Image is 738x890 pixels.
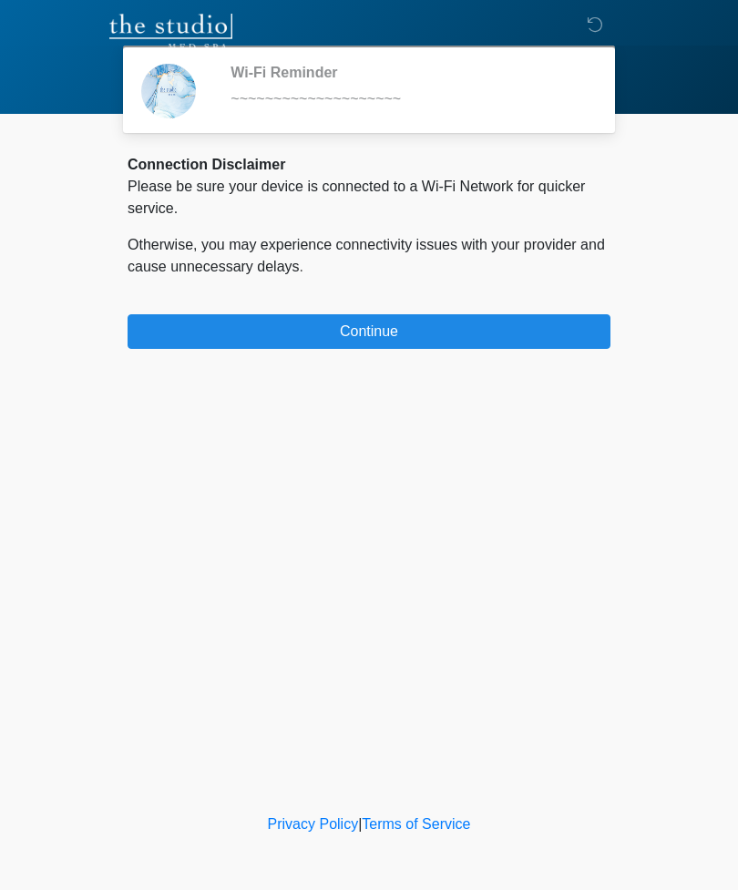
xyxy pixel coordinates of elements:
[231,64,583,81] h2: Wi-Fi Reminder
[268,816,359,832] a: Privacy Policy
[109,14,232,50] img: The Studio Med Spa Logo
[362,816,470,832] a: Terms of Service
[141,64,196,118] img: Agent Avatar
[128,234,610,278] p: Otherwise, you may experience connectivity issues with your provider and cause unnecessary delays
[128,176,610,220] p: Please be sure your device is connected to a Wi-Fi Network for quicker service.
[231,88,583,110] div: ~~~~~~~~~~~~~~~~~~~~
[128,154,610,176] div: Connection Disclaimer
[358,816,362,832] a: |
[128,314,610,349] button: Continue
[300,259,303,274] span: .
